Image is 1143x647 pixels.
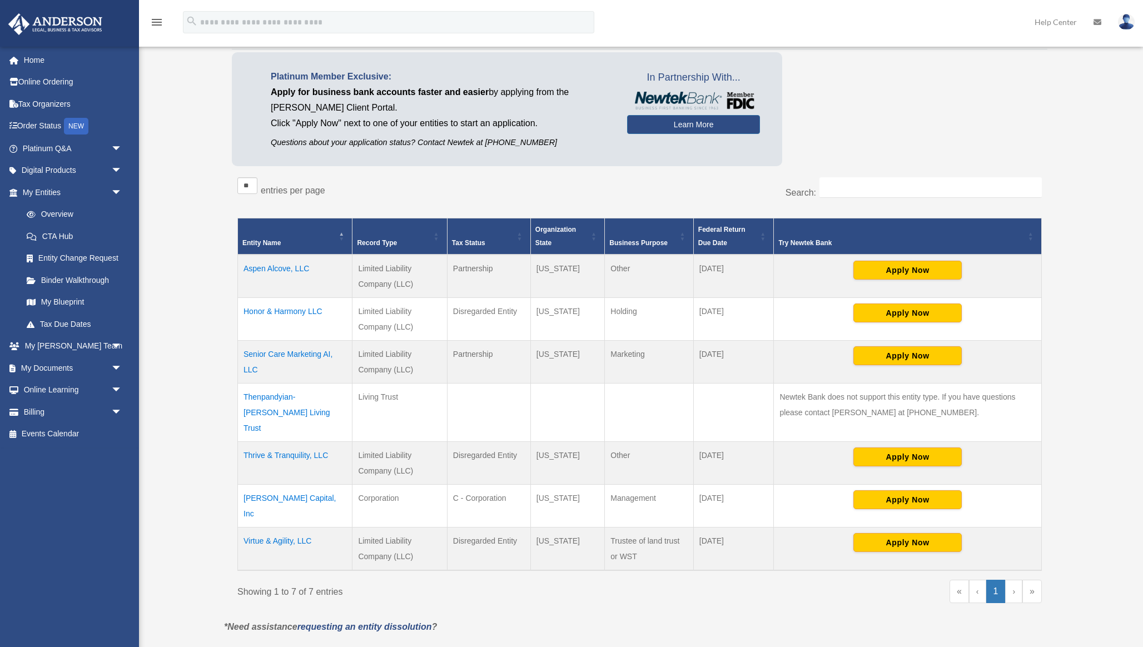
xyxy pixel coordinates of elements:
td: [US_STATE] [530,298,604,341]
button: Apply Now [853,490,962,509]
td: Honor & Harmony LLC [238,298,352,341]
th: Business Purpose: Activate to sort [605,218,694,255]
td: Limited Liability Company (LLC) [352,341,447,384]
td: Partnership [447,255,530,298]
a: Last [1022,580,1042,603]
a: Tax Organizers [8,93,139,115]
img: User Pic [1118,14,1135,30]
td: [DATE] [693,442,774,485]
td: Living Trust [352,384,447,442]
th: Entity Name: Activate to invert sorting [238,218,352,255]
a: Billingarrow_drop_down [8,401,139,423]
td: [DATE] [693,485,774,527]
button: Apply Now [853,533,962,552]
a: Events Calendar [8,423,139,445]
td: [US_STATE] [530,341,604,384]
a: menu [150,19,163,29]
label: Search: [786,188,816,197]
a: Platinum Q&Aarrow_drop_down [8,137,139,160]
span: arrow_drop_down [111,181,133,204]
a: Online Learningarrow_drop_down [8,379,139,401]
p: Platinum Member Exclusive: [271,69,610,84]
td: Other [605,442,694,485]
td: Aspen Alcove, LLC [238,255,352,298]
td: Disregarded Entity [447,527,530,571]
td: [DATE] [693,255,774,298]
td: C - Corporation [447,485,530,527]
span: Entity Name [242,239,281,247]
div: Try Newtek Bank [778,236,1025,250]
span: Tax Status [452,239,485,247]
th: Tax Status: Activate to sort [447,218,530,255]
td: [DATE] [693,341,774,384]
td: Thenpandyian-[PERSON_NAME] Living Trust [238,384,352,442]
td: [DATE] [693,527,774,571]
button: Apply Now [853,261,962,280]
td: Holding [605,298,694,341]
button: Apply Now [853,346,962,365]
th: Federal Return Due Date: Activate to sort [693,218,774,255]
td: Virtue & Agility, LLC [238,527,352,571]
span: arrow_drop_down [111,379,133,402]
td: [DATE] [693,298,774,341]
td: Disregarded Entity [447,442,530,485]
p: Click "Apply Now" next to one of your entities to start an application. [271,116,610,131]
label: entries per page [261,186,325,195]
td: [US_STATE] [530,527,604,571]
img: Anderson Advisors Platinum Portal [5,13,106,35]
div: Showing 1 to 7 of 7 entries [237,580,632,600]
a: Tax Due Dates [16,313,133,335]
span: In Partnership With... [627,69,760,87]
span: Organization State [535,226,576,247]
button: Apply Now [853,447,962,466]
td: Limited Liability Company (LLC) [352,442,447,485]
em: *Need assistance ? [224,622,437,631]
td: Limited Liability Company (LLC) [352,255,447,298]
span: Business Purpose [609,239,668,247]
a: Entity Change Request [16,247,133,270]
th: Try Newtek Bank : Activate to sort [774,218,1042,255]
td: [US_STATE] [530,485,604,527]
span: arrow_drop_down [111,357,133,380]
a: Digital Productsarrow_drop_down [8,160,139,182]
a: Home [8,49,139,71]
span: arrow_drop_down [111,137,133,160]
td: Management [605,485,694,527]
td: Newtek Bank does not support this entity type. If you have questions please contact [PERSON_NAME]... [774,384,1042,442]
span: arrow_drop_down [111,335,133,358]
span: Apply for business bank accounts faster and easier [271,87,489,97]
td: Limited Liability Company (LLC) [352,527,447,571]
div: NEW [64,118,88,135]
a: Binder Walkthrough [16,269,133,291]
a: Order StatusNEW [8,115,139,138]
a: Next [1005,580,1022,603]
a: My Documentsarrow_drop_down [8,357,139,379]
a: My Entitiesarrow_drop_down [8,181,133,203]
a: requesting an entity dissolution [297,622,432,631]
a: Learn More [627,115,760,134]
a: My [PERSON_NAME] Teamarrow_drop_down [8,335,139,357]
button: Apply Now [853,303,962,322]
a: First [950,580,969,603]
a: CTA Hub [16,225,133,247]
td: [US_STATE] [530,255,604,298]
a: 1 [986,580,1006,603]
a: My Blueprint [16,291,133,313]
p: by applying from the [PERSON_NAME] Client Portal. [271,84,610,116]
th: Record Type: Activate to sort [352,218,447,255]
span: arrow_drop_down [111,401,133,424]
td: Limited Liability Company (LLC) [352,298,447,341]
span: Federal Return Due Date [698,226,746,247]
td: [PERSON_NAME] Capital, Inc [238,485,352,527]
p: Questions about your application status? Contact Newtek at [PHONE_NUMBER] [271,136,610,150]
i: search [186,15,198,27]
td: Other [605,255,694,298]
span: Record Type [357,239,397,247]
a: Online Ordering [8,71,139,93]
img: NewtekBankLogoSM.png [633,92,754,110]
td: Thrive & Tranquility, LLC [238,442,352,485]
span: arrow_drop_down [111,160,133,182]
td: Senior Care Marketing AI, LLC [238,341,352,384]
td: Partnership [447,341,530,384]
